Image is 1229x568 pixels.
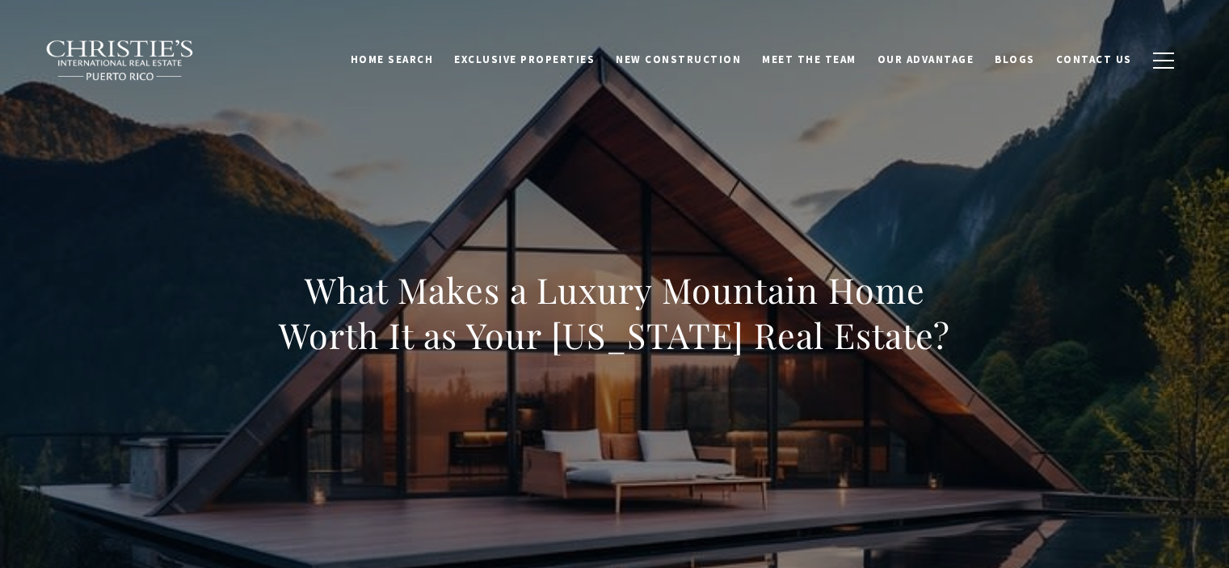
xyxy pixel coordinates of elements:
span: Contact Us [1056,53,1132,66]
a: Meet the Team [751,44,867,75]
img: Christie's International Real Estate black text logo [45,40,196,82]
span: Blogs [995,53,1035,66]
a: Home Search [340,44,444,75]
a: Exclusive Properties [444,44,605,75]
span: Exclusive Properties [454,53,595,66]
a: Contact Us [1046,44,1143,75]
span: Our Advantage [878,53,974,66]
a: New Construction [605,44,751,75]
h1: What Makes a Luxury Mountain Home Worth It as Your [US_STATE] Real Estate? [259,267,971,358]
button: button [1143,37,1185,84]
a: Blogs [984,44,1046,75]
a: Our Advantage [867,44,985,75]
span: New Construction [616,53,741,66]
